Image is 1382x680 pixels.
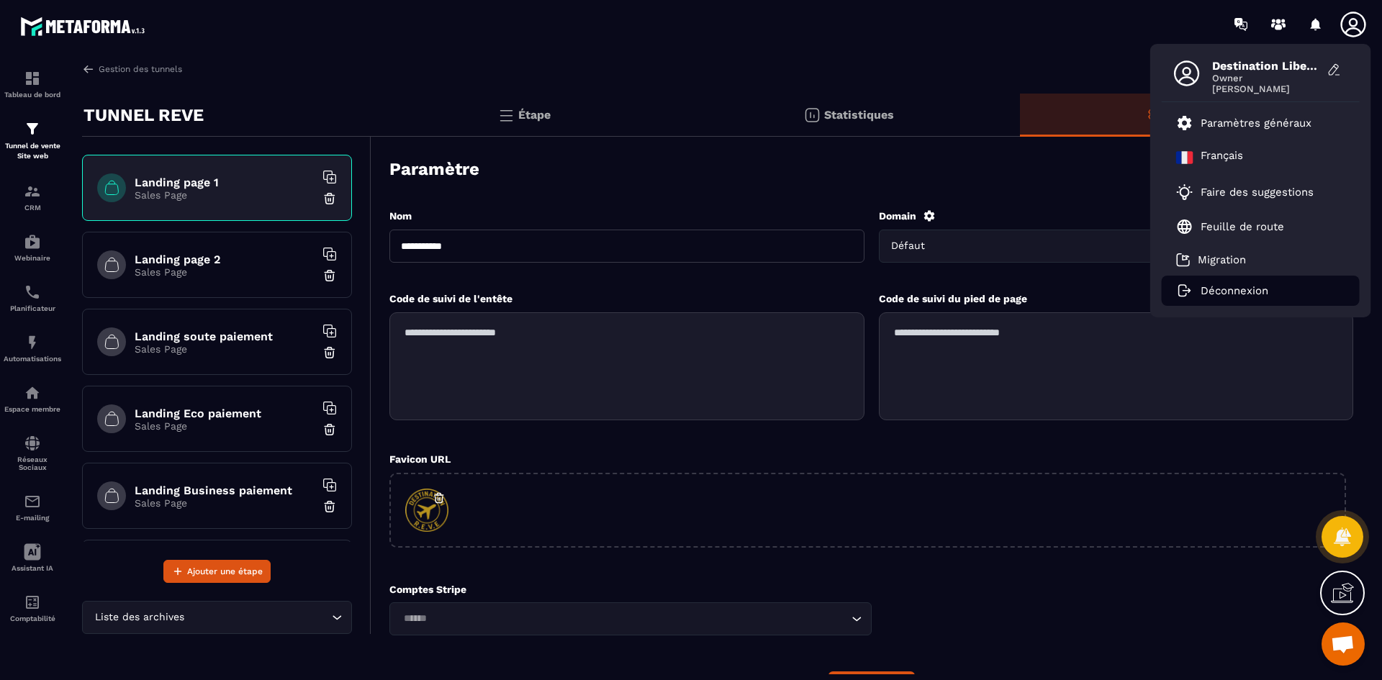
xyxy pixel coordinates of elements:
[1201,220,1284,233] p: Feuille de route
[4,141,61,161] p: Tunnel de vente Site web
[1176,183,1327,201] a: Faire des suggestions
[187,564,263,579] span: Ajouter une étape
[879,230,1354,263] div: Search for option
[135,484,315,497] h6: Landing Business paiement
[4,514,61,522] p: E-mailing
[4,405,61,413] p: Espace membre
[24,120,41,137] img: formation
[1176,218,1284,235] a: Feuille de route
[135,176,315,189] h6: Landing page 1
[1201,117,1311,130] p: Paramètres généraux
[91,609,187,625] span: Liste des archives
[135,253,315,266] h6: Landing page 2
[1212,59,1320,73] span: Destination Liberation [PERSON_NAME]
[1147,106,1164,123] img: setting-o.ffaa8168.svg
[82,601,352,634] div: Search for option
[322,191,337,206] img: trash
[389,293,512,304] label: Code de suivi de l'entête
[389,210,412,222] label: Nom
[24,334,41,351] img: automations
[82,63,95,76] img: arrow
[939,238,1282,254] input: Search for option
[4,222,61,273] a: automationsautomationsWebinaire
[4,564,61,572] p: Assistant IA
[4,304,61,312] p: Planificateur
[4,323,61,373] a: automationsautomationsAutomatisations
[399,611,848,627] input: Search for option
[1212,83,1320,94] span: [PERSON_NAME]
[322,345,337,360] img: trash
[4,59,61,109] a: formationformationTableau de bord
[135,330,315,343] h6: Landing soute paiement
[135,266,315,278] p: Sales Page
[824,108,894,122] p: Statistiques
[1198,253,1246,266] p: Migration
[24,70,41,87] img: formation
[4,455,61,471] p: Réseaux Sociaux
[4,424,61,482] a: social-networksocial-networkRéseaux Sociaux
[24,284,41,301] img: scheduler
[135,189,315,201] p: Sales Page
[135,407,315,420] h6: Landing Eco paiement
[24,183,41,200] img: formation
[1201,186,1314,199] p: Faire des suggestions
[1201,284,1268,297] p: Déconnexion
[4,583,61,633] a: accountantaccountantComptabilité
[803,106,821,124] img: stats.20deebd0.svg
[163,560,271,583] button: Ajouter une étape
[24,493,41,510] img: email
[4,373,61,424] a: automationsautomationsEspace membre
[4,482,61,532] a: emailemailE-mailing
[888,238,939,254] span: Défaut
[24,594,41,611] img: accountant
[24,384,41,402] img: automations
[24,233,41,250] img: automations
[1201,149,1243,166] p: Français
[322,422,337,437] img: trash
[4,91,61,99] p: Tableau de bord
[4,254,61,262] p: Webinaire
[4,532,61,583] a: Assistant IA
[187,609,328,625] input: Search for option
[83,101,204,130] p: TUNNEL REVE
[20,13,150,40] img: logo
[322,499,337,514] img: trash
[4,172,61,222] a: formationformationCRM
[879,210,916,222] label: Domain
[24,435,41,452] img: social-network
[4,204,61,212] p: CRM
[389,584,872,595] p: Comptes Stripe
[322,268,337,283] img: trash
[389,602,872,635] div: Search for option
[1176,253,1246,267] a: Migration
[4,355,61,363] p: Automatisations
[497,106,515,124] img: bars.0d591741.svg
[389,159,479,179] h3: Paramètre
[1322,622,1365,666] div: Ouvrir le chat
[4,273,61,323] a: schedulerschedulerPlanificateur
[1212,73,1320,83] span: Owner
[135,497,315,509] p: Sales Page
[4,109,61,172] a: formationformationTunnel de vente Site web
[4,615,61,622] p: Comptabilité
[518,108,551,122] p: Étape
[82,63,182,76] a: Gestion des tunnels
[135,343,315,355] p: Sales Page
[389,453,451,465] label: Favicon URL
[1176,114,1311,132] a: Paramètres généraux
[135,420,315,432] p: Sales Page
[879,293,1027,304] label: Code de suivi du pied de page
